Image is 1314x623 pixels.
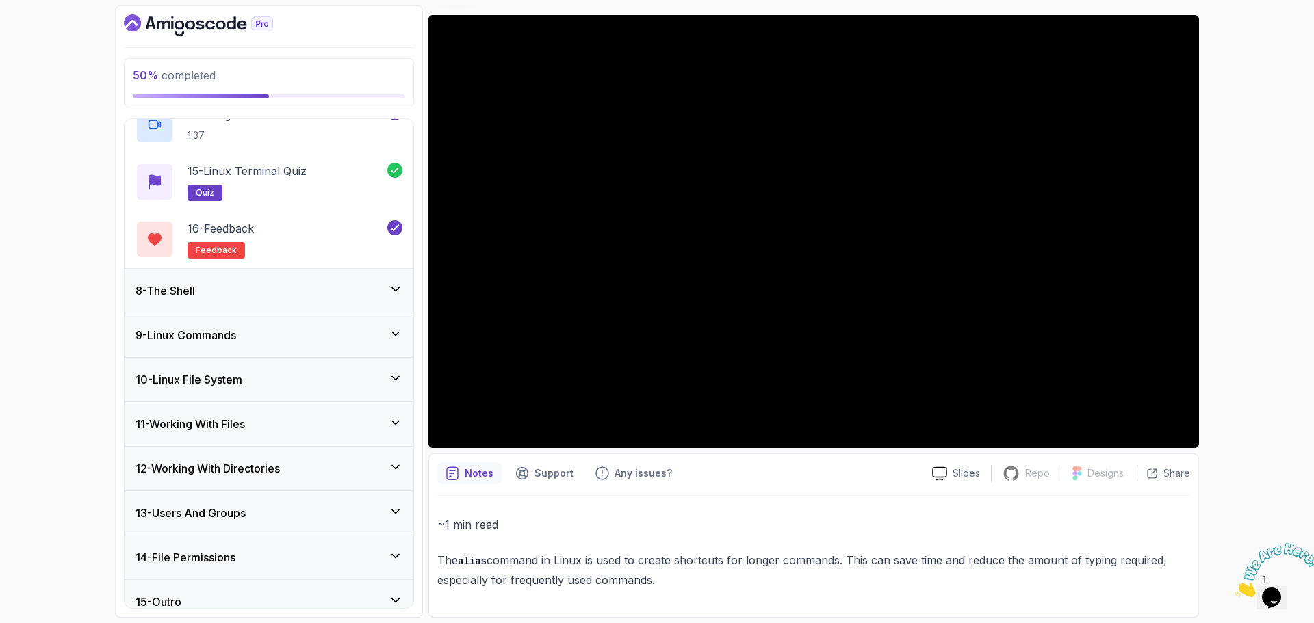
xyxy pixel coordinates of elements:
[125,269,413,313] button: 8-The Shell
[125,491,413,535] button: 13-Users And Groups
[136,163,402,201] button: 15-Linux Terminal Quizquiz
[1229,538,1314,602] iframe: chat widget
[136,460,280,477] h3: 12 - Working With Directories
[188,163,307,179] p: 15 - Linux Terminal Quiz
[507,462,582,484] button: Support button
[5,5,11,17] span: 1
[136,505,246,521] h3: 13 - Users And Groups
[953,466,980,480] p: Slides
[437,551,1190,589] p: The command in Linux is used to create shortcuts for longer commands. This can save time and redu...
[1025,466,1050,480] p: Repo
[136,282,195,299] h3: 8 - The Shell
[437,462,502,484] button: notes button
[133,68,159,82] span: 50 %
[125,402,413,446] button: 11-Working With Files
[136,105,402,144] button: 14-Integrated Terminals1:37
[125,447,413,490] button: 12-Working With Directories
[125,535,413,579] button: 14-File Permissions
[124,14,305,36] a: Dashboard
[534,466,574,480] p: Support
[188,129,311,142] p: 1:37
[587,462,680,484] button: Feedback button
[465,466,493,480] p: Notes
[196,187,214,198] span: quiz
[615,466,672,480] p: Any issues?
[125,358,413,401] button: 10-Linux File System
[136,594,181,610] h3: 15 - Outro
[125,313,413,357] button: 9-Linux Commands
[136,549,235,566] h3: 14 - File Permissions
[136,220,402,259] button: 16-Feedbackfeedback
[136,327,236,343] h3: 9 - Linux Commands
[1087,466,1124,480] p: Designs
[188,220,254,237] p: 16 - Feedback
[1163,466,1190,480] p: Share
[136,416,245,432] h3: 11 - Working With Files
[196,245,237,256] span: feedback
[458,556,487,567] code: alias
[5,5,90,59] img: Chat attention grabber
[437,515,1190,534] p: ~1 min read
[133,68,216,82] span: completed
[428,15,1199,448] iframe: 6 - Alias
[136,371,242,388] h3: 10 - Linux File System
[921,466,991,481] a: Slides
[1135,466,1190,480] button: Share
